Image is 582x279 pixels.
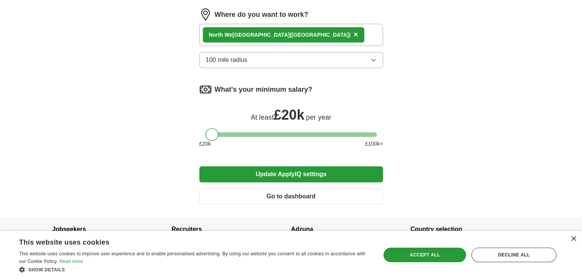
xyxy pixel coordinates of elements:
button: 100 mile radius [199,52,383,68]
button: Update ApplyIQ settings [199,166,383,182]
button: × [354,29,358,41]
div: Decline all [471,248,556,262]
span: 100 mile radius [206,55,248,65]
label: Where do you want to work? [215,10,308,20]
div: Accept all [383,248,466,262]
span: × [354,30,358,39]
span: This website uses cookies to improve user experience and to enable personalised advertising. By u... [19,251,365,264]
div: Show details [19,266,370,273]
span: £ 20 k [199,140,211,148]
span: At least [251,114,274,121]
div: Close [571,236,576,242]
span: £ 100 k+ [365,140,383,148]
a: Read more, opens a new window [59,259,83,264]
div: This website uses cookies [19,235,351,247]
img: location.png [199,8,212,21]
label: What's your minimum salary? [215,84,312,95]
span: ([GEOGRAPHIC_DATA]) [290,32,351,38]
span: £ 20k [274,107,304,123]
span: per year [306,114,331,121]
strong: North We [209,32,233,38]
h4: Country selection [411,219,530,240]
span: Show details [28,267,65,273]
button: Go to dashboard [199,188,383,204]
div: [GEOGRAPHIC_DATA] [209,31,351,39]
img: salary.png [199,83,212,96]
